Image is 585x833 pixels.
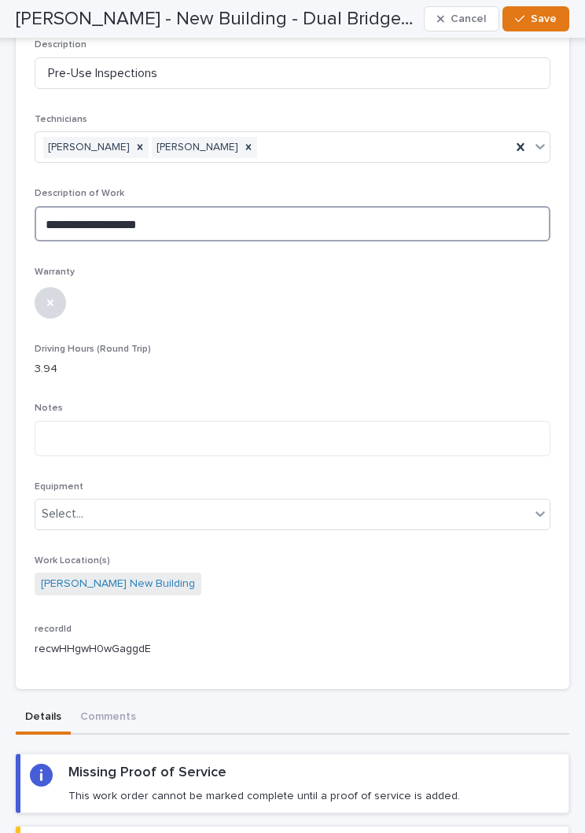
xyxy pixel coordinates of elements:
h2: Da Dodd - New Building - Dual Bridge 4 Ton Crane System [16,8,418,31]
p: recwHHgwH0wGaggdE [35,641,550,658]
button: Details [16,702,71,735]
span: Description of Work [35,189,124,198]
button: Comments [71,702,145,735]
span: Save [531,12,557,26]
span: recordId [35,625,72,634]
span: Description [35,40,86,50]
h2: Missing Proof of Service [68,764,226,783]
span: Technicians [35,115,87,124]
span: Notes [35,404,63,413]
button: Cancel [424,6,499,31]
span: Warranty [35,267,75,277]
span: Driving Hours (Round Trip) [35,345,151,354]
div: [PERSON_NAME] [43,137,131,158]
a: [PERSON_NAME] New Building [41,576,195,592]
div: [PERSON_NAME] [152,137,240,158]
p: 3.94 [35,361,550,378]
p: This work order cannot be marked complete until a proof of service is added. [68,789,460,803]
span: Equipment [35,482,83,492]
button: Save [502,6,569,31]
span: Cancel [451,12,486,26]
div: Select... [42,506,83,522]
span: Work Location(s) [35,556,110,566]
